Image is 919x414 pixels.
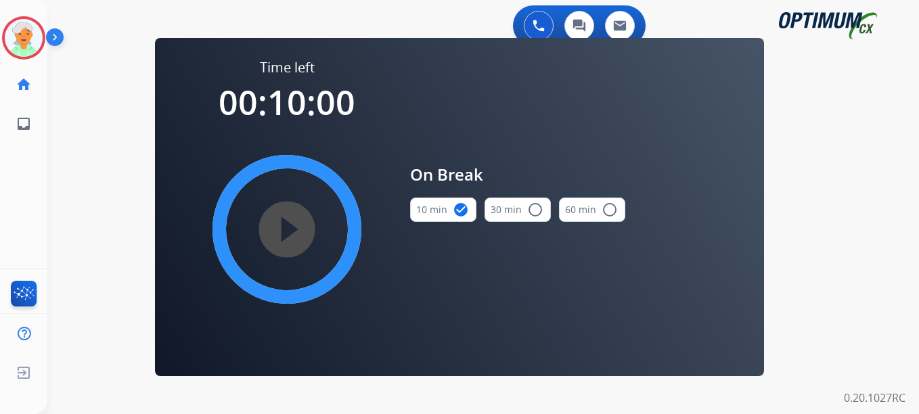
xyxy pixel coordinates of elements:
[279,221,295,237] mat-icon: play_circle_filled
[16,116,32,132] mat-icon: inbox
[602,202,618,218] mat-icon: radio_button_unchecked
[260,58,315,77] span: Time left
[527,202,543,218] mat-icon: radio_button_unchecked
[219,79,355,125] span: 00:10:00
[410,198,476,222] button: 10 min
[844,390,905,406] p: 0.20.1027RC
[410,162,625,187] span: On Break
[16,76,32,93] mat-icon: home
[485,198,551,222] button: 30 min
[453,202,469,218] mat-icon: check_circle
[5,19,43,57] img: avatar
[559,198,625,222] button: 60 min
